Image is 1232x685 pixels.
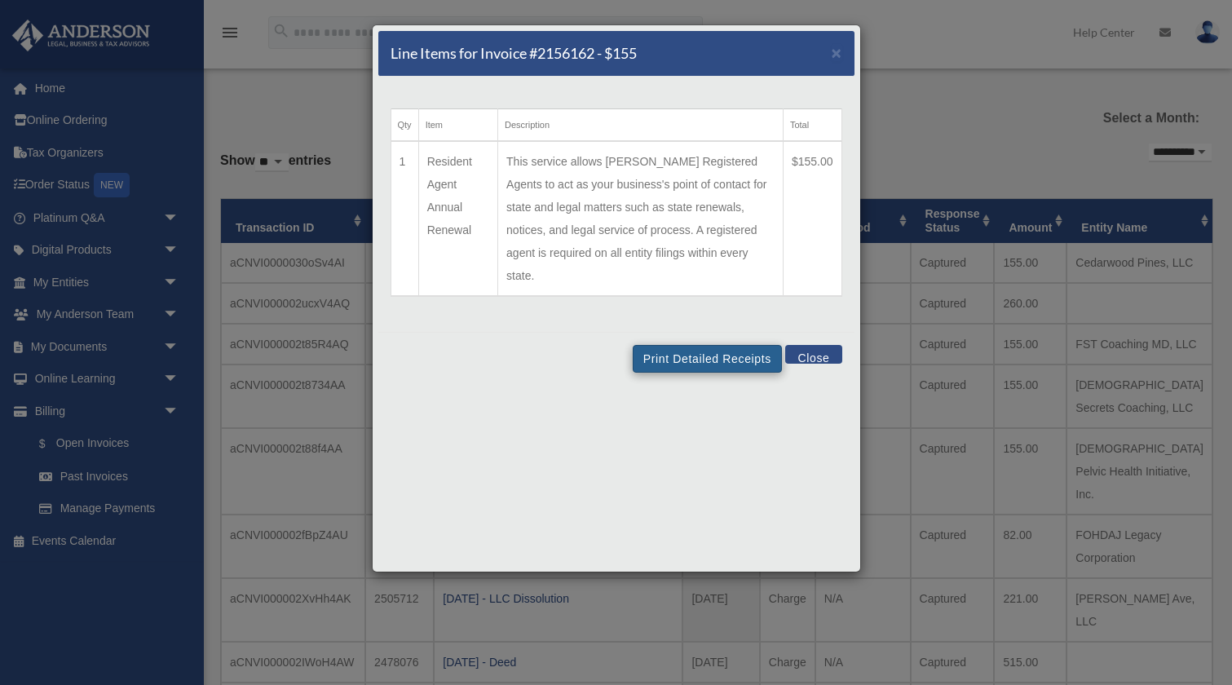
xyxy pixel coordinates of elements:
[832,44,842,61] button: Close
[418,141,497,296] td: Resident Agent Annual Renewal
[783,109,841,142] th: Total
[498,109,784,142] th: Description
[391,109,418,142] th: Qty
[391,43,637,64] h5: Line Items for Invoice #2156162 - $155
[633,345,782,373] button: Print Detailed Receipts
[832,43,842,62] span: ×
[391,141,418,296] td: 1
[783,141,841,296] td: $155.00
[418,109,497,142] th: Item
[785,345,841,364] button: Close
[498,141,784,296] td: This service allows [PERSON_NAME] Registered Agents to act as your business's point of contact fo...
